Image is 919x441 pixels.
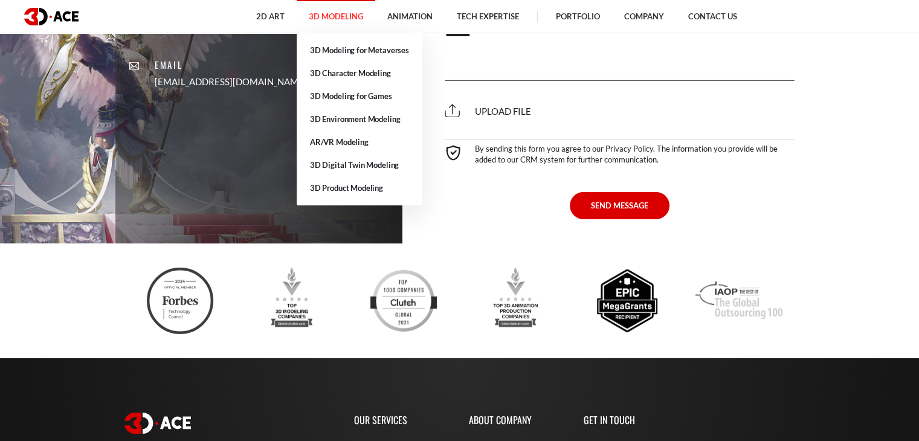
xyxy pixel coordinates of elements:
img: Top 3d modeling companies designrush award 2023 [259,268,325,334]
img: Top 3d animation production companies designrush 2023 [482,268,549,334]
img: Iaop award [695,268,782,334]
a: 3D Character Modeling [297,62,422,85]
img: logo white [124,413,191,434]
p: About Company [469,401,566,440]
img: logo dark [24,8,79,25]
a: 3D Modeling for Games [297,85,422,108]
button: SEND MESSAGE [570,192,669,219]
p: Email [155,58,307,72]
a: AR/VR Modeling [297,130,422,153]
img: Clutch top developers [370,268,437,334]
a: 3D Digital Twin Modeling [297,153,422,176]
p: Get In Touch [584,401,795,440]
img: Epic megagrants recipient [594,268,660,334]
img: Ftc badge 3d ace 2024 [147,268,213,334]
div: By sending this form you agree to our Privacy Policy. The information you provide will be added t... [445,140,795,165]
a: 3D Environment Modeling [297,108,422,130]
a: 3D Product Modeling [297,176,422,199]
p: Our Services [354,401,451,440]
a: 3D Modeling for Metaverses [297,39,422,62]
span: Upload file [445,106,531,117]
a: [EMAIL_ADDRESS][DOMAIN_NAME] [155,76,307,89]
